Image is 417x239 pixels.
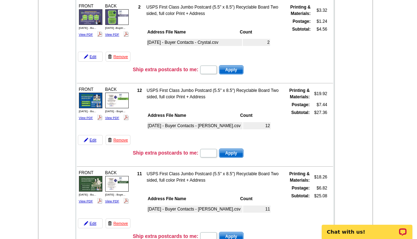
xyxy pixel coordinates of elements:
[293,19,311,24] strong: Postage:
[79,193,96,196] span: [DATE] - Bu...
[311,101,327,108] td: $7.44
[312,26,328,63] td: $4.56
[137,171,142,176] strong: 11
[79,33,93,36] a: View PDF
[138,5,141,10] strong: 2
[104,168,130,206] div: BACK
[78,218,103,228] a: Edit
[219,149,243,157] span: Apply
[105,116,119,120] a: View PDF
[105,26,125,30] span: [DATE] -Buyer...
[78,85,103,122] div: FRONT
[243,39,270,46] td: 2
[78,2,103,39] div: FRONT
[105,193,125,196] span: [DATE] - Buye...
[84,138,88,142] img: pencil-icon.gif
[291,110,310,115] strong: Subtotal:
[133,150,198,156] h3: Ship extra postcards to me:
[148,112,239,119] th: Address File Name
[292,27,311,32] strong: Subtotal:
[105,199,119,203] a: View PDF
[79,93,102,108] img: small-thumb.jpg
[148,206,242,213] td: [DATE] - Buyer Contacts - [PERSON_NAME].csv
[219,65,244,74] button: Apply
[311,192,327,229] td: $25.08
[148,122,242,129] td: [DATE] - Buyer Contacts - [PERSON_NAME].csv
[312,18,328,25] td: $1.24
[219,149,244,158] button: Apply
[105,93,129,108] img: small-thumb.jpg
[105,176,129,192] img: small-thumb.jpg
[79,176,102,192] img: small-thumb.jpg
[84,221,88,225] img: pencil-icon.gif
[292,102,310,107] strong: Postage:
[108,54,112,59] img: trashcan-icon.gif
[108,221,112,225] img: trashcan-icon.gif
[79,116,93,120] a: View PDF
[97,115,102,120] img: pdf_logo.png
[104,2,130,39] div: BACK
[106,218,130,228] a: Remove
[108,138,112,142] img: trashcan-icon.gif
[148,195,239,202] th: Address File Name
[146,4,280,17] td: USPS First Class Jumbo Postcard (5.5" x 8.5") Recyclable Board Two sided, full color Print + Address
[105,33,119,36] a: View PDF
[311,185,327,192] td: $6.82
[240,28,270,36] th: Count
[97,198,102,203] img: pdf_logo.png
[84,54,88,59] img: pencil-icon.gif
[291,193,310,198] strong: Subtotal:
[311,109,327,146] td: $27.36
[147,39,242,46] td: [DATE] - Buyer Contacts - Crystal.csv
[78,168,103,206] div: FRONT
[289,88,310,99] strong: Printing & Materials:
[78,135,103,145] a: Edit
[289,171,310,183] strong: Printing & Materials:
[243,206,271,213] td: 11
[317,217,417,239] iframe: LiveChat chat widget
[123,31,129,37] img: pdf_logo.png
[106,52,130,62] a: Remove
[311,170,327,184] td: $18.26
[105,9,129,25] img: small-thumb.jpg
[106,135,130,145] a: Remove
[79,26,96,30] span: [DATE] - Bu...
[219,66,243,74] span: Apply
[146,87,280,100] td: USPS First Class Jumbo Postcard (5.5" x 8.5") Recyclable Board Two sided, full color Print + Address
[312,4,328,17] td: $3.32
[78,52,103,62] a: Edit
[147,28,239,36] th: Address File Name
[79,9,102,25] img: small-thumb.jpg
[240,112,271,119] th: Count
[292,186,310,191] strong: Postage:
[240,195,271,202] th: Count
[105,110,125,113] span: [DATE] - Buye...
[311,87,327,100] td: $19.92
[133,66,198,73] h3: Ship extra postcards to me:
[290,5,310,16] strong: Printing & Materials:
[79,110,96,113] span: [DATE] - Bu...
[123,198,129,203] img: pdf_logo.png
[137,88,142,93] strong: 12
[97,31,102,37] img: pdf_logo.png
[146,170,280,184] td: USPS First Class Jumbo Postcard (5.5" x 8.5") Recyclable Board Two sided, full color Print + Address
[123,115,129,120] img: pdf_logo.png
[243,122,271,129] td: 12
[79,199,93,203] a: View PDF
[104,85,130,122] div: BACK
